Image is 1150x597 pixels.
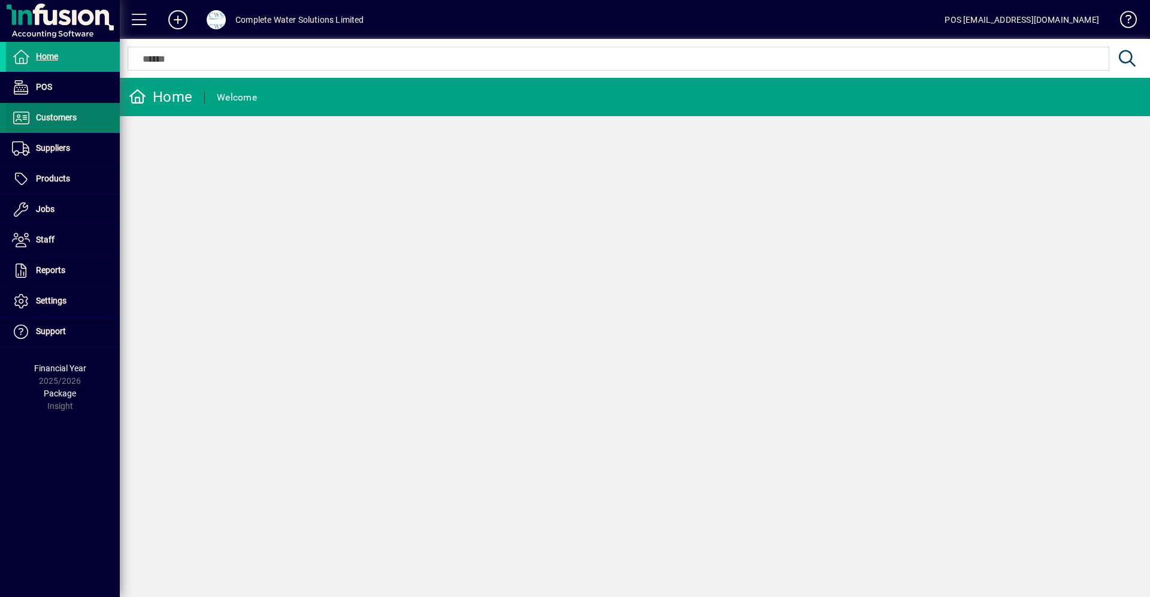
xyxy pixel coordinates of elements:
div: Complete Water Solutions Limited [235,10,364,29]
span: Suppliers [36,143,70,153]
a: Jobs [6,195,120,225]
div: Welcome [217,88,257,107]
a: Products [6,164,120,194]
span: Package [44,389,76,398]
span: Financial Year [34,363,86,373]
div: Home [129,87,192,107]
button: Add [159,9,197,31]
span: Support [36,326,66,336]
a: Support [6,317,120,347]
span: Customers [36,113,77,122]
a: Settings [6,286,120,316]
a: Suppliers [6,134,120,163]
a: Knowledge Base [1111,2,1135,41]
a: Staff [6,225,120,255]
span: Reports [36,265,65,275]
span: Jobs [36,204,55,214]
span: Products [36,174,70,183]
a: Reports [6,256,120,286]
a: Customers [6,103,120,133]
span: Settings [36,296,66,305]
button: Profile [197,9,235,31]
span: Home [36,51,58,61]
div: POS [EMAIL_ADDRESS][DOMAIN_NAME] [945,10,1099,29]
span: POS [36,82,52,92]
span: Staff [36,235,55,244]
a: POS [6,72,120,102]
